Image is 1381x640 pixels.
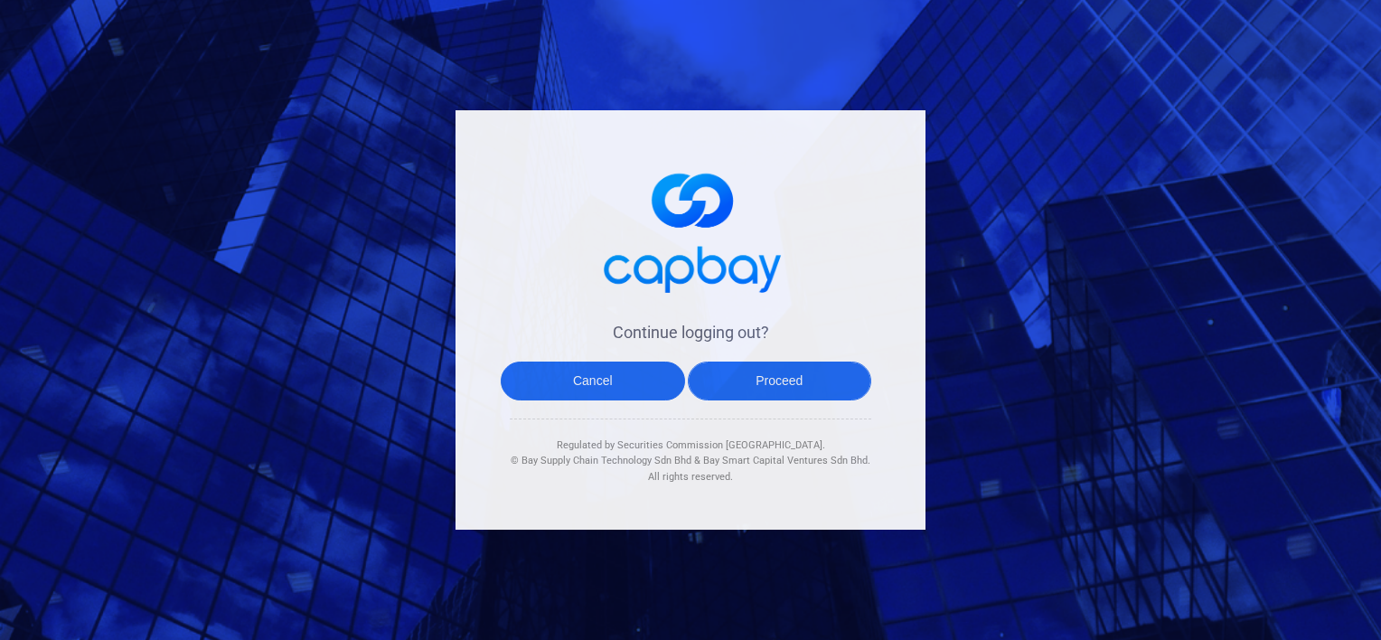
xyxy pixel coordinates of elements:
span: © Bay Supply Chain Technology Sdn Bhd [511,455,691,466]
div: Regulated by Securities Commission [GEOGRAPHIC_DATA]. & All rights reserved. [510,419,871,485]
button: Proceed [688,362,872,400]
h4: Continue logging out? [510,322,871,344]
span: Bay Smart Capital Ventures Sdn Bhd. [703,455,870,466]
img: logo [591,155,790,304]
button: Cancel [501,362,685,400]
